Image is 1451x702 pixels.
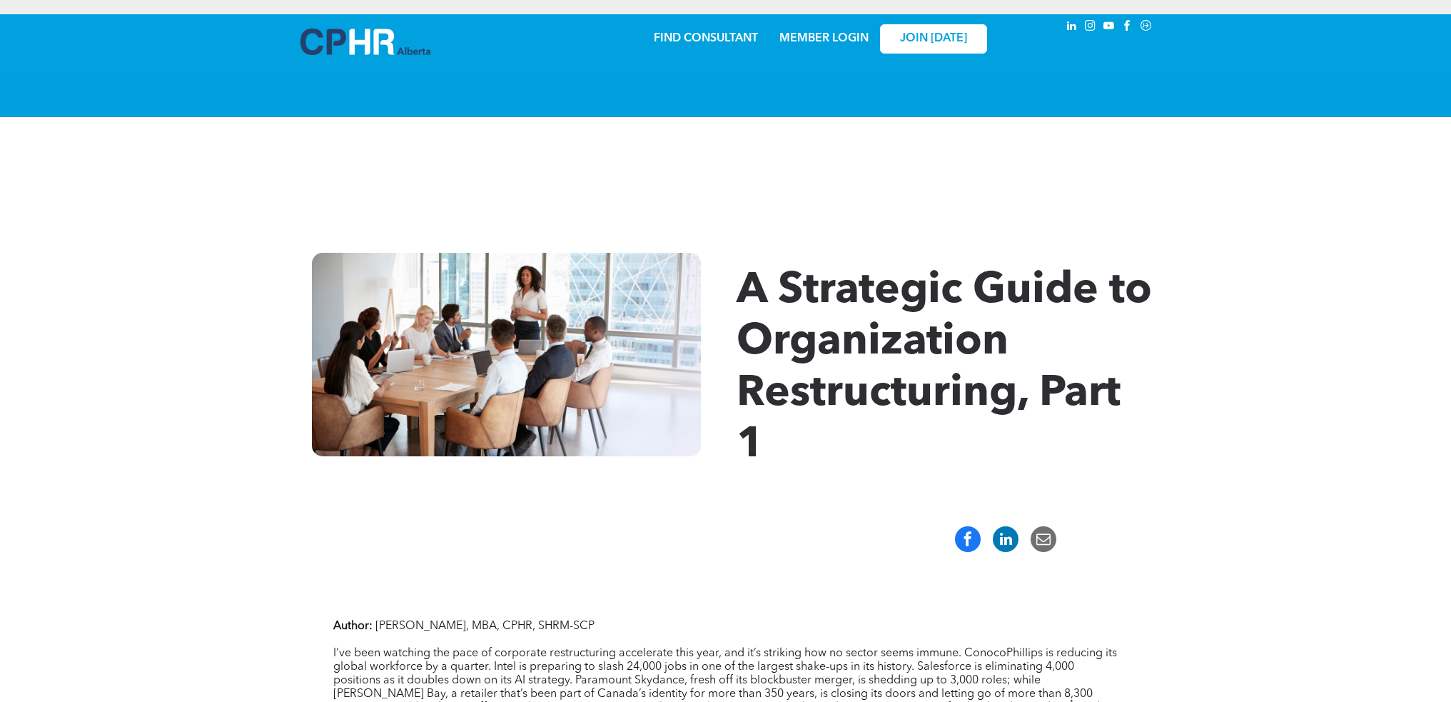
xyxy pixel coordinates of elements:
a: Social network [1138,18,1154,37]
a: FIND CONSULTANT [654,33,758,44]
span: [PERSON_NAME], MBA, CPHR, SHRM-SCP [375,621,595,632]
a: youtube [1101,18,1117,37]
a: instagram [1083,18,1098,37]
img: A blue and white logo for cp alberta [300,29,430,55]
a: MEMBER LOGIN [779,33,869,44]
a: facebook [1120,18,1136,37]
span: JOIN [DATE] [900,32,967,46]
a: linkedin [1064,18,1080,37]
span: A Strategic Guide to Organization Restructuring, Part 1 [737,270,1152,467]
strong: Author: [333,621,373,632]
a: JOIN [DATE] [880,24,987,54]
